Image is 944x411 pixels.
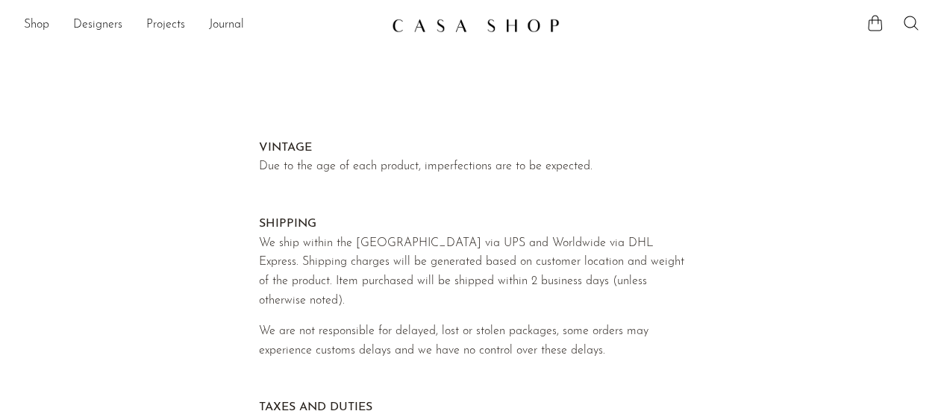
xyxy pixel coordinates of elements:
[24,13,380,38] ul: NEW HEADER MENU
[24,16,49,35] a: Shop
[259,218,316,230] strong: SHIPPING
[259,139,686,310] p: Due to the age of each product, imperfections are to be expected. We ship within the [GEOGRAPHIC_...
[73,16,122,35] a: Designers
[24,13,380,38] nav: Desktop navigation
[146,16,185,35] a: Projects
[259,142,312,154] strong: VINTAGE
[209,16,244,35] a: Journal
